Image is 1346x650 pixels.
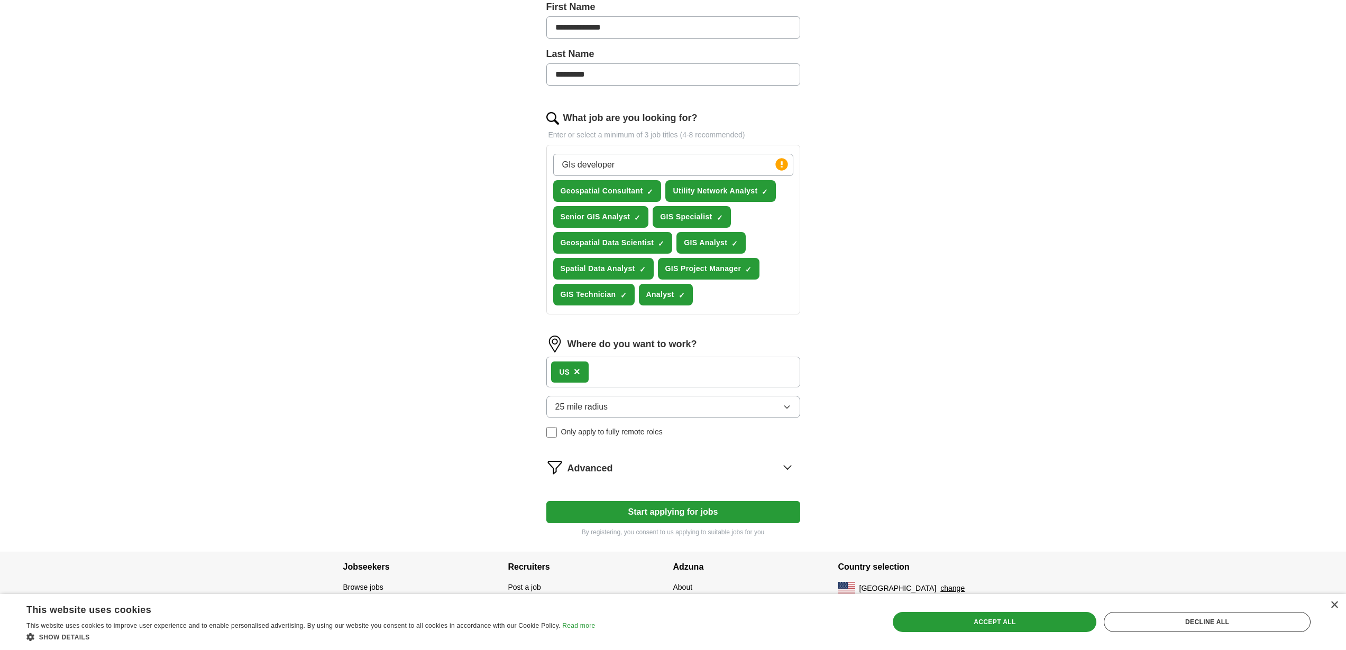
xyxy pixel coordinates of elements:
span: This website uses cookies to improve user experience and to enable personalised advertising. By u... [26,622,561,629]
button: GIS Project Manager✓ [658,258,760,280]
button: Geospatial Data Scientist✓ [553,232,673,254]
span: ✓ [679,291,685,300]
button: GIS Analyst✓ [676,232,746,254]
span: ✓ [634,213,640,222]
span: × [574,366,580,377]
button: change [940,583,965,594]
button: Senior GIS Analyst✓ [553,206,649,228]
span: ✓ [717,213,723,222]
button: Geospatial Consultant✓ [553,180,662,202]
input: Type a job title and press enter [553,154,793,176]
button: Analyst✓ [639,284,693,305]
span: Advanced [567,461,613,476]
button: × [574,364,580,380]
span: GIS Analyst [684,237,727,248]
span: ✓ [745,265,752,274]
div: US [560,367,570,378]
span: GIS Specialist [660,211,712,222]
div: Decline all [1104,612,1311,632]
label: Where do you want to work? [567,337,697,351]
span: Geospatial Consultant [561,185,643,197]
a: Browse jobs [343,583,383,591]
label: Last Name [546,47,800,61]
button: Spatial Data Analyst✓ [553,258,654,280]
p: Enter or select a minimum of 3 job titles (4-8 recommended) [546,129,800,141]
span: Senior GIS Analyst [561,211,630,222]
span: [GEOGRAPHIC_DATA] [859,583,937,594]
span: ✓ [620,291,627,300]
div: Show details [26,632,595,642]
button: Utility Network Analyst✓ [665,180,776,202]
span: 25 mile radius [555,401,608,413]
span: Geospatial Data Scientist [561,237,654,248]
input: Only apply to fully remote roles [546,427,557,438]
button: 25 mile radius [546,396,800,418]
span: ✓ [731,239,738,248]
h4: Country selection [838,552,1003,582]
a: Post a job [508,583,541,591]
p: By registering, you consent to us applying to suitable jobs for you [546,527,800,537]
span: Analyst [646,289,674,300]
span: GIS Project Manager [665,263,741,274]
span: ✓ [658,239,664,248]
button: GIS Specialist✓ [653,206,730,228]
div: Close [1330,601,1338,609]
span: ✓ [639,265,646,274]
span: Show details [39,634,90,641]
a: Read more, opens a new window [562,622,595,629]
label: What job are you looking for? [563,111,698,125]
img: search.png [546,112,559,125]
div: Accept all [893,612,1096,632]
button: Start applying for jobs [546,501,800,523]
span: Spatial Data Analyst [561,263,635,274]
span: ✓ [647,188,653,196]
img: US flag [838,582,855,595]
button: GIS Technician✓ [553,284,635,305]
span: Only apply to fully remote roles [561,426,663,438]
img: filter [546,459,563,476]
div: This website uses cookies [26,600,569,616]
span: ✓ [762,188,768,196]
img: location.png [546,336,563,352]
span: GIS Technician [561,289,616,300]
span: Utility Network Analyst [673,185,757,197]
a: About [673,583,693,591]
